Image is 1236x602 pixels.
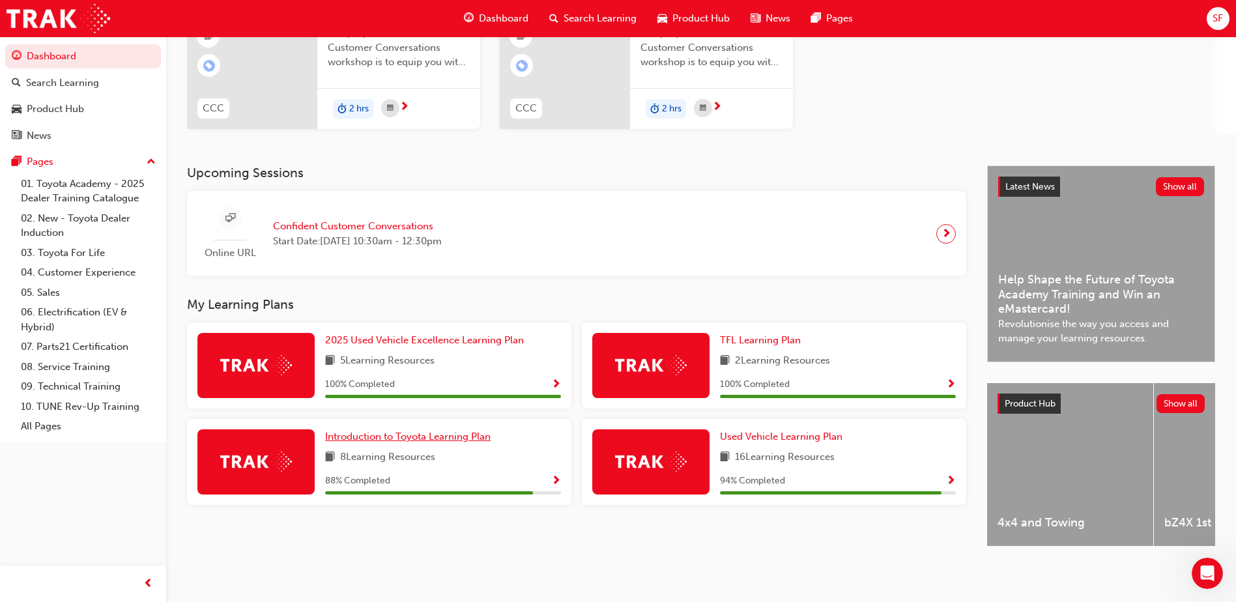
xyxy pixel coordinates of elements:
[551,473,561,489] button: Show Progress
[998,177,1204,197] a: Latest NewsShow all
[735,353,830,369] span: 2 Learning Resources
[998,515,1143,530] span: 4x4 and Towing
[387,100,394,117] span: calendar-icon
[640,25,783,70] span: The purpose of the Confident Customer Conversations workshop is to equip you with tools to commun...
[225,210,235,227] span: sessionType_ONLINE_URL-icon
[720,377,790,392] span: 100 % Completed
[147,154,156,171] span: up-icon
[479,11,528,26] span: Dashboard
[340,450,435,466] span: 8 Learning Resources
[998,317,1204,346] span: Revolutionise the way you access and manage your learning resources.
[187,165,966,180] h3: Upcoming Sessions
[203,60,215,72] span: learningRecordVerb_ENROLL-icon
[399,102,409,113] span: next-icon
[7,4,110,33] img: Trak
[801,5,863,32] a: pages-iconPages
[5,97,161,121] a: Product Hub
[751,10,760,27] span: news-icon
[12,130,22,142] span: news-icon
[615,451,687,472] img: Trak
[273,219,442,234] span: Confident Customer Conversations
[564,11,637,26] span: Search Learning
[998,394,1205,414] a: Product HubShow all
[16,174,161,208] a: 01. Toyota Academy - 2025 Dealer Training Catalogue
[5,42,161,150] button: DashboardSearch LearningProduct HubNews
[16,283,161,303] a: 05. Sales
[551,476,561,487] span: Show Progress
[811,10,821,27] span: pages-icon
[5,150,161,174] button: Pages
[1192,558,1223,589] iframe: Intercom live chat
[672,11,730,26] span: Product Hub
[197,201,956,266] a: Online URLConfident Customer ConversationsStart Date:[DATE] 10:30am - 12:30pm
[349,102,369,117] span: 2 hrs
[515,101,537,116] span: CCC
[941,225,951,243] span: next-icon
[464,10,474,27] span: guage-icon
[1213,11,1223,26] span: SF
[987,383,1153,546] a: 4x4 and Towing
[16,337,161,357] a: 07. Parts21 Certification
[650,100,659,117] span: duration-icon
[720,334,801,346] span: TFL Learning Plan
[16,377,161,397] a: 09. Technical Training
[325,450,335,466] span: book-icon
[5,124,161,148] a: News
[720,431,842,442] span: Used Vehicle Learning Plan
[662,102,682,117] span: 2 hrs
[26,76,99,91] div: Search Learning
[5,44,161,68] a: Dashboard
[1005,398,1056,409] span: Product Hub
[12,156,22,168] span: pages-icon
[325,474,390,489] span: 88 % Completed
[16,302,161,337] a: 06. Electrification (EV & Hybrid)
[946,379,956,391] span: Show Progress
[551,377,561,393] button: Show Progress
[27,154,53,169] div: Pages
[16,208,161,243] a: 02. New - Toyota Dealer Induction
[539,5,647,32] a: search-iconSearch Learning
[720,474,785,489] span: 94 % Completed
[766,11,790,26] span: News
[740,5,801,32] a: news-iconNews
[16,397,161,417] a: 10. TUNE Rev-Up Training
[720,333,806,348] a: TFL Learning Plan
[16,263,161,283] a: 04. Customer Experience
[325,429,496,444] a: Introduction to Toyota Learning Plan
[1156,177,1205,196] button: Show all
[27,102,84,117] div: Product Hub
[720,353,730,369] span: book-icon
[328,25,470,70] span: The purpose of the Confident Customer Conversations workshop is to equip you with tools to commun...
[16,243,161,263] a: 03. Toyota For Life
[16,357,161,377] a: 08. Service Training
[16,416,161,437] a: All Pages
[735,450,835,466] span: 16 Learning Resources
[700,100,706,117] span: calendar-icon
[826,11,853,26] span: Pages
[338,100,347,117] span: duration-icon
[197,246,263,261] span: Online URL
[551,379,561,391] span: Show Progress
[1005,181,1055,192] span: Latest News
[12,51,22,63] span: guage-icon
[998,272,1204,317] span: Help Shape the Future of Toyota Academy Training and Win an eMastercard!
[325,333,529,348] a: 2025 Used Vehicle Excellence Learning Plan
[987,165,1215,362] a: Latest NewsShow allHelp Shape the Future of Toyota Academy Training and Win an eMastercard!Revolu...
[5,71,161,95] a: Search Learning
[712,102,722,113] span: next-icon
[340,353,435,369] span: 5 Learning Resources
[720,450,730,466] span: book-icon
[647,5,740,32] a: car-iconProduct Hub
[946,473,956,489] button: Show Progress
[549,10,558,27] span: search-icon
[946,377,956,393] button: Show Progress
[946,476,956,487] span: Show Progress
[1157,394,1205,413] button: Show all
[220,451,292,472] img: Trak
[325,431,491,442] span: Introduction to Toyota Learning Plan
[325,334,524,346] span: 2025 Used Vehicle Excellence Learning Plan
[187,297,966,312] h3: My Learning Plans
[453,5,539,32] a: guage-iconDashboard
